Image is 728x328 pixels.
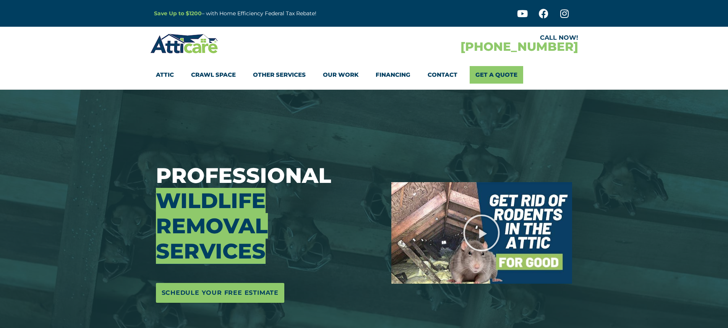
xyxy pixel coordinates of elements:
a: Other Services [253,66,306,84]
a: Attic [156,66,174,84]
div: CALL NOW! [364,35,578,41]
p: – with Home Efficiency Federal Tax Rebate! [154,9,402,18]
a: Crawl Space [191,66,236,84]
a: Save Up to $1200 [154,10,202,17]
a: Contact [428,66,457,84]
div: Play Video [462,214,501,252]
a: Get A Quote [470,66,523,84]
span: Wildlife Removal Services [156,188,268,264]
a: Our Work [323,66,358,84]
h3: Professional [156,163,380,264]
a: Financing [376,66,410,84]
span: Schedule Your Free Estimate [162,287,279,299]
a: Schedule Your Free Estimate [156,283,285,303]
nav: Menu [156,66,572,84]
